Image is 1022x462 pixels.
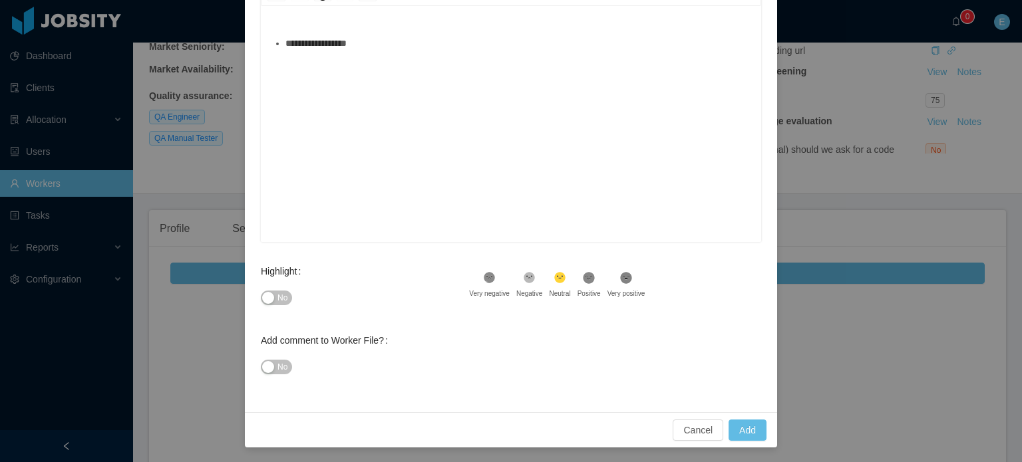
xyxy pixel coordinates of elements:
[261,335,393,346] label: Add comment to Worker File?
[516,289,542,298] div: Negative
[578,289,601,298] div: Positive
[271,30,751,263] div: To enrich screen reader interactions, please activate Accessibility in Grammarly extension settings
[277,291,287,304] span: No
[607,289,645,298] div: Very positive
[261,360,292,374] button: Add comment to Worker File?
[549,289,570,298] div: Neutral
[261,290,292,305] button: Highlight
[469,289,510,298] div: Very negative
[261,266,306,277] label: Highlight
[277,360,287,374] span: No
[729,419,766,441] button: Add
[673,419,723,441] button: Cancel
